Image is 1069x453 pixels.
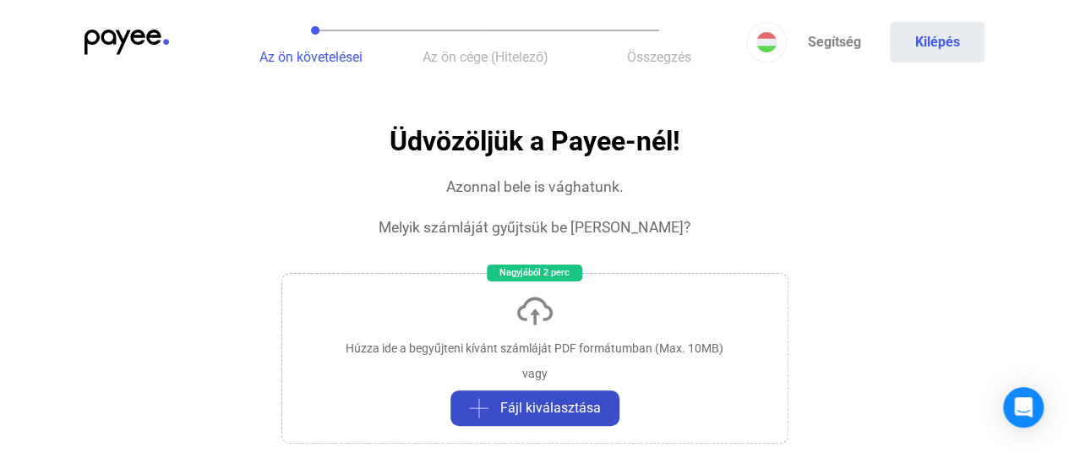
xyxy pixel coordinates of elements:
div: Open Intercom Messenger [1003,387,1044,428]
img: upload-cloud [515,291,555,331]
h1: Üdvözöljük a Payee-nél! [390,127,680,156]
span: Az ön cége (Hitelező) [423,49,548,65]
div: Nagyjából 2 perc [487,265,582,281]
img: payee-logo [85,30,169,55]
a: Segítség [787,22,881,63]
img: HU [756,32,777,52]
img: plus-grey [469,398,489,418]
div: vagy [522,365,548,382]
div: Melyik számláját gyűjtsük be [PERSON_NAME]? [379,217,690,237]
button: Kilépés [890,22,984,63]
div: Húzza ide a begyűjteni kívánt számláját PDF formátumban (Max. 10MB) [346,340,723,357]
span: Összegzés [627,49,691,65]
span: Az ön követelései [259,49,363,65]
button: plus-greyFájl kiválasztása [450,390,619,426]
span: Fájl kiválasztása [500,398,601,418]
div: Azonnal bele is vághatunk. [446,177,624,197]
button: HU [746,22,787,63]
